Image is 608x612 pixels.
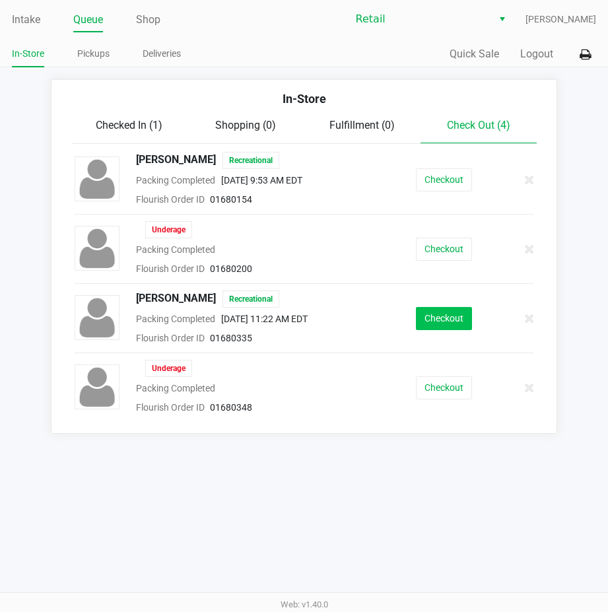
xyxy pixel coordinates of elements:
span: Fulfillment (0) [329,119,395,131]
span: [PERSON_NAME] [525,13,596,26]
span: Underage [145,221,192,238]
a: Pickups [77,46,110,62]
span: 01680200 [210,263,252,274]
button: Quick Sale [450,46,499,62]
span: [PERSON_NAME] [136,152,216,169]
span: Recreational [222,152,279,169]
span: [DATE] 9:53 AM EDT [215,175,302,186]
span: In-Store [283,92,326,106]
span: Underage [145,360,192,377]
a: Shop [136,11,160,29]
span: Check Out (4) [447,119,510,131]
button: Checkout [416,307,472,330]
span: Shopping (0) [215,119,276,131]
a: Queue [73,11,103,29]
button: Checkout [416,238,472,261]
span: Flourish Order ID [136,194,205,205]
span: Packing Completed [136,175,215,186]
span: Flourish Order ID [136,402,205,413]
a: Deliveries [143,46,181,62]
span: Flourish Order ID [136,333,205,343]
span: Packing Completed [136,383,215,393]
span: Flourish Order ID [136,263,205,274]
span: [PERSON_NAME] [136,290,216,308]
button: Checkout [416,168,472,191]
span: 01680154 [210,194,252,205]
a: Intake [12,11,40,29]
span: Web: v1.40.0 [281,599,328,609]
span: [DATE] 11:22 AM EDT [215,314,308,324]
span: Recreational [222,290,279,308]
span: Packing Completed [136,244,215,255]
span: 01680348 [210,402,252,413]
span: Packing Completed [136,314,215,324]
a: In-Store [12,46,44,62]
span: 01680335 [210,333,252,343]
span: Retail [356,11,485,27]
button: Select [492,7,512,31]
span: Checked In (1) [96,119,162,131]
button: Logout [520,46,553,62]
button: Checkout [416,376,472,399]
